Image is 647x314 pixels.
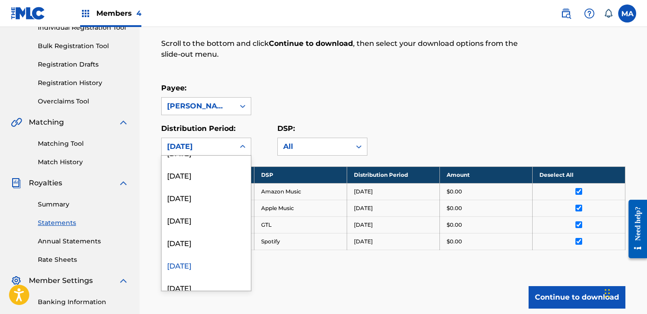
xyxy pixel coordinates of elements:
[602,271,647,314] iframe: Chat Widget
[38,218,129,228] a: Statements
[447,221,462,229] p: $0.00
[447,238,462,246] p: $0.00
[11,275,22,286] img: Member Settings
[254,216,347,233] td: GTL
[584,8,595,19] img: help
[38,60,129,69] a: Registration Drafts
[561,8,571,19] img: search
[38,297,129,307] a: Banking Information
[11,178,22,188] img: Royalties
[162,276,251,299] div: [DATE]
[447,188,462,196] p: $0.00
[347,216,439,233] td: [DATE]
[162,209,251,231] div: [DATE]
[161,124,235,133] label: Distribution Period:
[162,164,251,186] div: [DATE]
[11,7,45,20] img: MLC Logo
[38,200,129,209] a: Summary
[269,39,353,48] strong: Continue to download
[162,186,251,209] div: [DATE]
[557,4,575,22] a: Public Search
[254,183,347,200] td: Amazon Music
[277,124,295,133] label: DSP:
[38,23,129,32] a: Individual Registration Tool
[529,286,625,309] button: Continue to download
[96,8,141,18] span: Members
[254,233,347,250] td: Spotify
[618,4,636,22] div: User Menu
[136,9,141,18] span: 4
[38,78,129,88] a: Registration History
[605,280,610,307] div: Drag
[161,84,186,92] label: Payee:
[38,41,129,51] a: Bulk Registration Tool
[580,4,598,22] div: Help
[29,275,93,286] span: Member Settings
[38,237,129,246] a: Annual Statements
[38,97,129,106] a: Overclaims Tool
[439,166,532,183] th: Amount
[118,178,129,188] img: expand
[604,9,613,18] div: Notifications
[347,200,439,216] td: [DATE]
[167,141,229,152] div: [DATE]
[283,141,345,152] div: All
[118,117,129,128] img: expand
[447,204,462,212] p: $0.00
[347,233,439,250] td: [DATE]
[118,275,129,286] img: expand
[161,38,519,60] p: Scroll to the bottom and click , then select your download options from the slide-out menu.
[254,200,347,216] td: Apple Music
[162,254,251,276] div: [DATE]
[11,117,22,128] img: Matching
[167,101,229,112] div: [PERSON_NAME] MUSIC
[38,157,129,167] a: Match History
[532,166,625,183] th: Deselect All
[29,178,62,188] span: Royalties
[38,139,129,148] a: Matching Tool
[29,117,64,128] span: Matching
[80,8,91,19] img: Top Rightsholders
[347,166,439,183] th: Distribution Period
[254,166,347,183] th: DSP
[347,183,439,200] td: [DATE]
[622,193,647,265] iframe: Resource Center
[162,231,251,254] div: [DATE]
[38,255,129,265] a: Rate Sheets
